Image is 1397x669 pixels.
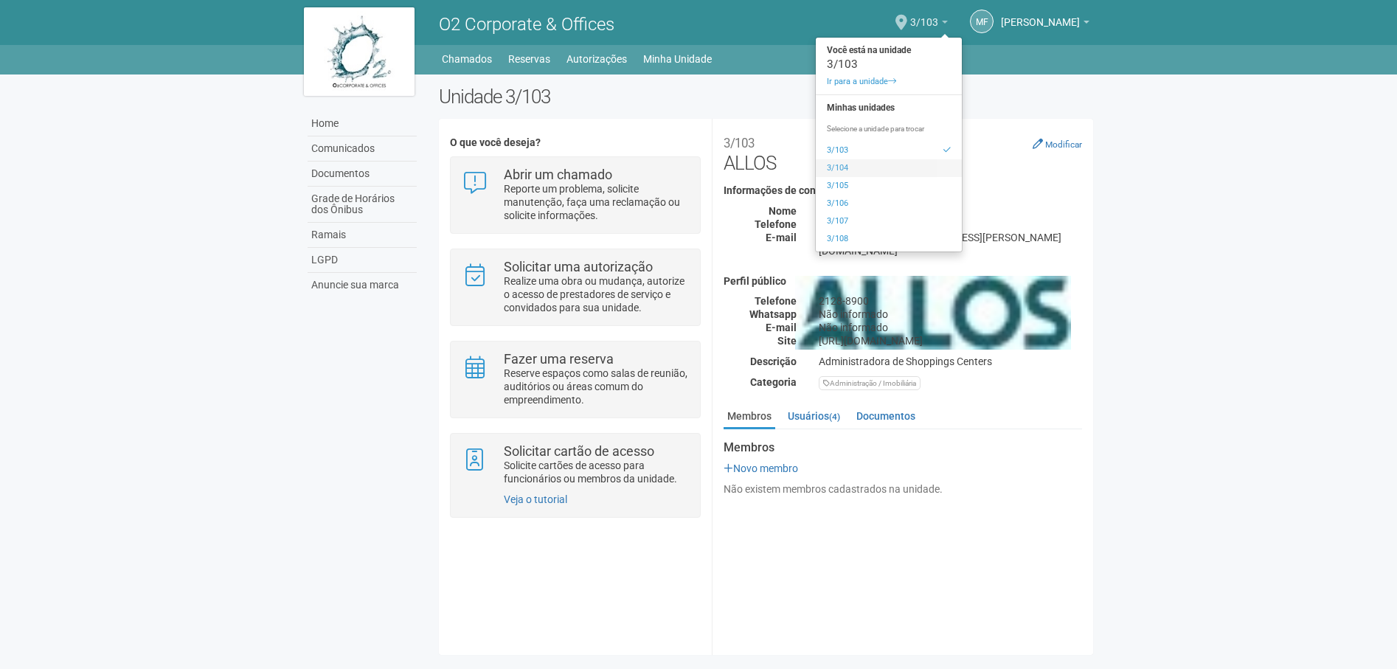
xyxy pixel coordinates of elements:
div: Administradora de Shoppings Centers [808,355,1093,368]
a: Grade de Horários dos Ônibus [308,187,417,223]
div: Não informado [808,321,1093,334]
div: 2128-8900 [808,218,1093,231]
a: [PERSON_NAME] [1001,18,1089,30]
span: Márcia Ferraz [1001,2,1080,28]
a: Fazer uma reserva Reserve espaços como salas de reunião, auditórios ou áreas comum do empreendime... [462,353,688,406]
strong: Você está na unidade [816,41,962,59]
div: [URL][DOMAIN_NAME] [808,334,1093,347]
a: 3/105 [816,177,962,195]
a: Solicitar uma autorização Realize uma obra ou mudança, autorize o acesso de prestadores de serviç... [462,260,688,314]
a: Documentos [853,405,919,427]
a: Modificar [1033,138,1082,150]
a: LGPD [308,248,417,273]
a: Reservas [508,49,550,69]
a: Veja o tutorial [504,493,567,505]
h4: O que você deseja? [450,137,700,148]
a: Documentos [308,162,417,187]
p: Reporte um problema, solicite manutenção, faça uma reclamação ou solicite informações. [504,182,689,222]
a: Autorizações [566,49,627,69]
strong: Minhas unidades [816,99,962,117]
div: Não existem membros cadastrados na unidade. [724,482,1082,496]
p: Realize uma obra ou mudança, autorize o acesso de prestadores de serviço e convidados para sua un... [504,274,689,314]
strong: Fazer uma reserva [504,351,614,367]
strong: Whatsapp [749,308,797,320]
strong: Telefone [755,218,797,230]
small: Modificar [1045,139,1082,150]
strong: Telefone [755,295,797,307]
small: 3/103 [724,136,755,150]
div: Administração / Imobiliária [819,376,921,390]
a: MF [970,10,994,33]
a: Abrir um chamado Reporte um problema, solicite manutenção, faça uma reclamação ou solicite inform... [462,168,688,222]
a: Anuncie sua marca [308,273,417,297]
strong: Categoria [750,376,797,388]
p: Selecione a unidade para trocar [816,124,962,134]
p: Solicite cartões de acesso para funcionários ou membros da unidade. [504,459,689,485]
a: 3/103 [910,18,948,30]
small: (4) [829,412,840,422]
span: O2 Corporate & Offices [439,14,614,35]
a: Ramais [308,223,417,248]
h4: Perfil público [724,276,1082,287]
strong: Nome [769,205,797,217]
span: 3/103 [910,2,938,28]
strong: Solicitar cartão de acesso [504,443,654,459]
strong: Site [777,335,797,347]
a: Minha Unidade [643,49,712,69]
a: Novo membro [724,462,798,474]
a: Home [308,111,417,136]
a: Membros [724,405,775,429]
a: Usuários(4) [784,405,844,427]
strong: Abrir um chamado [504,167,612,182]
a: Solicitar cartão de acesso Solicite cartões de acesso para funcionários ou membros da unidade. [462,445,688,485]
a: 3/108 [816,230,962,248]
h4: Informações de contato (interno) [724,185,1082,196]
div: 2128-8900 [808,294,1093,308]
strong: Membros [724,441,1082,454]
a: 3/106 [816,195,962,212]
div: [PERSON_NAME][EMAIL_ADDRESS][PERSON_NAME][DOMAIN_NAME] [808,231,1093,257]
a: Ir para a unidade [816,73,962,91]
a: Comunicados [308,136,417,162]
strong: E-mail [766,232,797,243]
h2: Unidade 3/103 [439,86,1093,108]
div: 3/103 [816,59,962,69]
h2: ALLOS [724,130,1082,174]
div: Não informado [808,308,1093,321]
img: logo.jpg [304,7,415,96]
strong: Solicitar uma autorização [504,259,653,274]
p: Reserve espaços como salas de reunião, auditórios ou áreas comum do empreendimento. [504,367,689,406]
div: ALLOS [808,204,1093,218]
a: 3/103 [816,142,962,159]
a: 3/107 [816,212,962,230]
strong: E-mail [766,322,797,333]
a: Chamados [442,49,492,69]
a: 3/104 [816,159,962,177]
img: business.png [795,276,1071,350]
strong: Descrição [750,356,797,367]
